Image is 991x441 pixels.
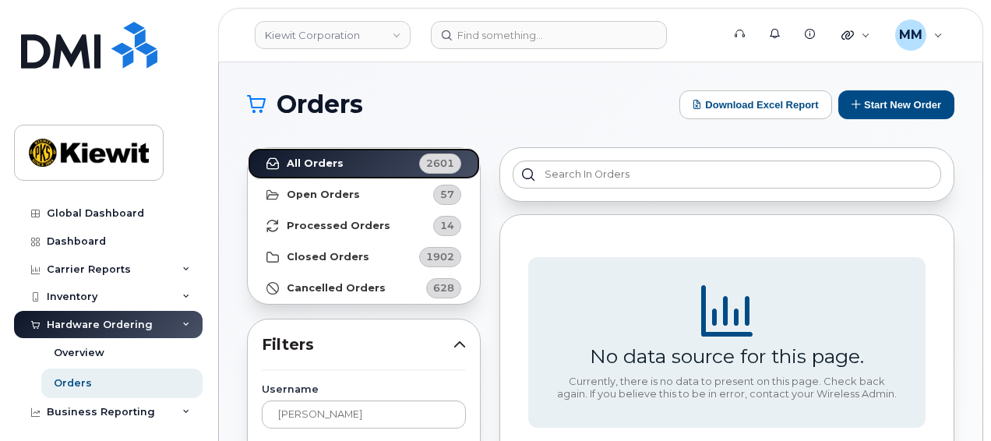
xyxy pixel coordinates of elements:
[287,157,344,170] strong: All Orders
[426,156,454,171] span: 2601
[923,373,979,429] iframe: Messenger Launcher
[433,280,454,295] span: 628
[248,242,480,273] a: Closed Orders1902
[248,148,480,179] a: All Orders2601
[262,333,453,356] span: Filters
[838,90,954,119] button: Start New Order
[440,187,454,202] span: 57
[248,273,480,304] a: Cancelled Orders628
[248,179,480,210] a: Open Orders57
[277,93,363,116] span: Orders
[556,376,898,400] div: Currently, there is no data to present on this page. Check back again. If you believe this to be ...
[513,161,941,189] input: Search in orders
[287,220,390,232] strong: Processed Orders
[287,282,386,295] strong: Cancelled Orders
[248,210,480,242] a: Processed Orders14
[287,251,369,263] strong: Closed Orders
[440,218,454,233] span: 14
[679,90,832,119] button: Download Excel Report
[287,189,360,201] strong: Open Orders
[426,249,454,264] span: 1902
[262,385,466,395] label: Username
[590,344,864,368] div: No data source for this page.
